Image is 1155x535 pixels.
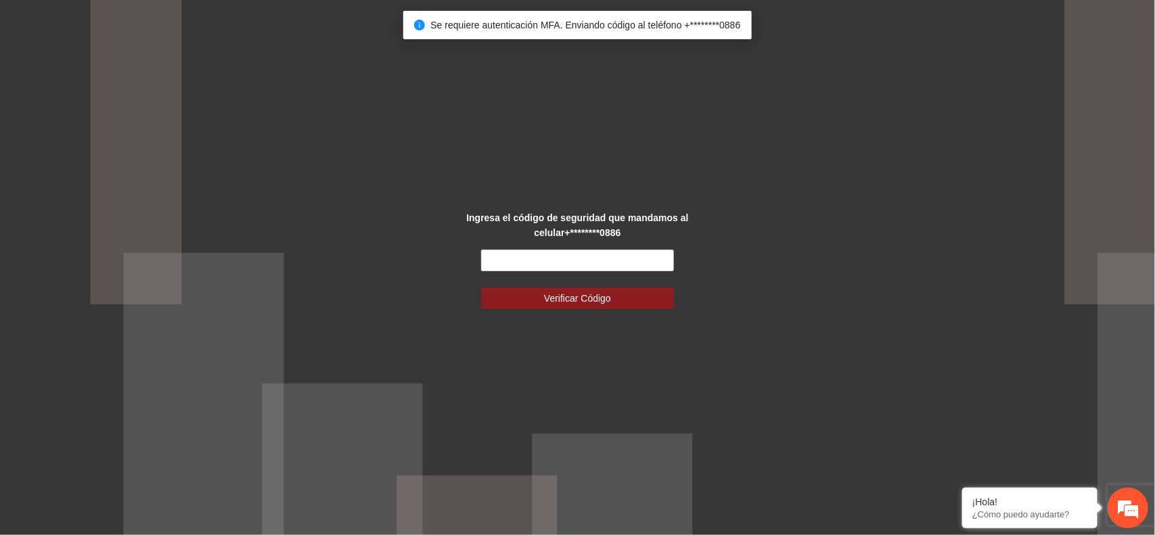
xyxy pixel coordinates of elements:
span: Se requiere autenticación MFA. Enviando código al teléfono +********0886 [430,20,740,30]
button: Verificar Código [481,287,674,309]
span: info-circle [414,20,425,30]
span: Estamos en línea. [78,181,187,317]
div: ¡Hola! [972,496,1087,507]
strong: Ingresa el código de seguridad que mandamos al celular +********0886 [466,212,688,238]
p: ¿Cómo puedo ayudarte? [972,509,1087,519]
textarea: Escriba su mensaje y pulse “Intro” [7,369,258,417]
div: Chatee con nosotros ahora [70,69,227,87]
div: Minimizar ventana de chat en vivo [222,7,254,39]
span: Verificar Código [544,291,611,306]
